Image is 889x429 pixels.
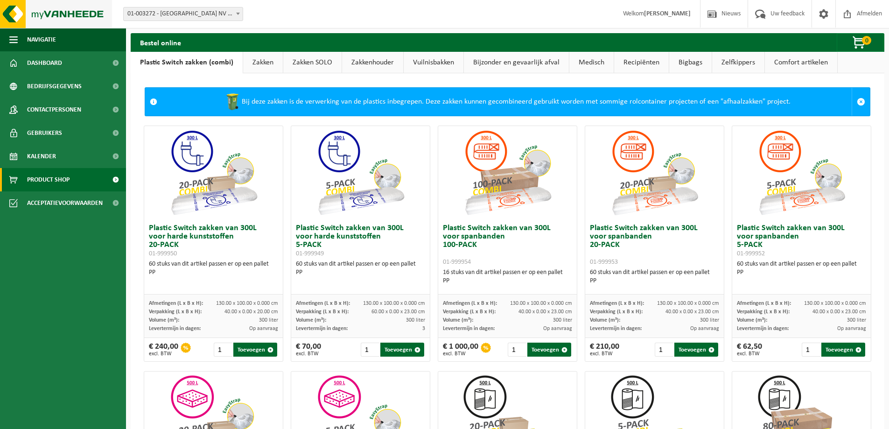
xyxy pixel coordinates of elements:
[422,326,425,331] span: 3
[765,52,837,73] a: Comfort artikelen
[443,309,496,315] span: Verpakking (L x B x H):
[149,224,278,258] h3: Plastic Switch zakken van 300L voor harde kunststoffen 20-PACK
[27,28,56,51] span: Navigatie
[669,52,712,73] a: Bigbags
[214,343,233,357] input: 1
[755,126,848,219] img: 01-999952
[737,326,789,331] span: Levertermijn in dagen:
[802,343,821,357] input: 1
[27,75,82,98] span: Bedrijfsgegevens
[296,260,425,277] div: 60 stuks van dit artikel passen er op een pallet
[737,250,765,257] span: 01-999952
[443,351,478,357] span: excl. BTW
[131,33,190,51] h2: Bestel online
[380,343,424,357] button: Toevoegen
[461,126,554,219] img: 01-999954
[27,168,70,191] span: Product Shop
[569,52,614,73] a: Medisch
[149,250,177,257] span: 01-999950
[737,309,790,315] span: Verpakking (L x B x H):
[406,317,425,323] span: 300 liter
[443,268,572,285] div: 16 stuks van dit artikel passen er op een pallet
[296,268,425,277] div: PP
[249,326,278,331] span: Op aanvraag
[700,317,719,323] span: 300 liter
[737,343,762,357] div: € 62,50
[590,326,642,331] span: Levertermijn in dagen:
[518,309,572,315] span: 40.00 x 0.00 x 23.00 cm
[443,343,478,357] div: € 1 000,00
[737,317,767,323] span: Volume (m³):
[216,301,278,306] span: 130.00 x 100.00 x 0.000 cm
[852,88,870,116] a: Sluit melding
[608,126,701,219] img: 01-999953
[812,309,866,315] span: 40.00 x 0.00 x 23.00 cm
[296,326,348,331] span: Levertermijn in dagen:
[590,317,620,323] span: Volume (m³):
[363,301,425,306] span: 130.00 x 100.00 x 0.000 cm
[737,260,866,277] div: 60 stuks van dit artikel passen er op een pallet
[527,343,571,357] button: Toevoegen
[123,7,243,21] span: 01-003272 - BELGOSUC NV - BEERNEM
[614,52,669,73] a: Recipiënten
[737,268,866,277] div: PP
[443,326,495,331] span: Levertermijn in dagen:
[590,259,618,266] span: 01-999953
[296,224,425,258] h3: Plastic Switch zakken van 300L voor harde kunststoffen 5-PACK
[443,224,572,266] h3: Plastic Switch zakken van 300L voor spanbanden 100-PACK
[27,191,103,215] span: Acceptatievoorwaarden
[590,309,643,315] span: Verpakking (L x B x H):
[167,126,260,219] img: 01-999950
[590,301,644,306] span: Afmetingen (L x B x H):
[443,277,572,285] div: PP
[27,51,62,75] span: Dashboard
[259,317,278,323] span: 300 liter
[149,351,178,357] span: excl. BTW
[644,10,691,17] strong: [PERSON_NAME]
[283,52,342,73] a: Zakken SOLO
[27,121,62,145] span: Gebruikers
[342,52,403,73] a: Zakkenhouder
[804,301,866,306] span: 130.00 x 100.00 x 0.000 cm
[296,343,321,357] div: € 70,00
[149,260,278,277] div: 60 stuks van dit artikel passen er op een pallet
[149,326,201,331] span: Levertermijn in dagen:
[314,126,407,219] img: 01-999949
[243,52,283,73] a: Zakken
[443,317,473,323] span: Volume (m³):
[590,268,719,285] div: 60 stuks van dit artikel passen er op een pallet
[657,301,719,306] span: 130.00 x 100.00 x 0.000 cm
[655,343,674,357] input: 1
[737,301,791,306] span: Afmetingen (L x B x H):
[590,343,619,357] div: € 210,00
[224,309,278,315] span: 40.00 x 0.00 x 20.00 cm
[361,343,380,357] input: 1
[124,7,243,21] span: 01-003272 - BELGOSUC NV - BEERNEM
[553,317,572,323] span: 300 liter
[233,343,277,357] button: Toevoegen
[590,277,719,285] div: PP
[131,52,243,73] a: Plastic Switch zakken (combi)
[162,88,852,116] div: Bij deze zakken is de verwerking van de plastics inbegrepen. Deze zakken kunnen gecombineerd gebr...
[862,36,871,45] span: 0
[847,317,866,323] span: 300 liter
[296,301,350,306] span: Afmetingen (L x B x H):
[665,309,719,315] span: 40.00 x 0.00 x 23.00 cm
[27,98,81,121] span: Contactpersonen
[543,326,572,331] span: Op aanvraag
[371,309,425,315] span: 60.00 x 0.00 x 23.00 cm
[712,52,764,73] a: Zelfkippers
[837,326,866,331] span: Op aanvraag
[837,33,883,52] button: 0
[149,317,179,323] span: Volume (m³):
[296,250,324,257] span: 01-999949
[737,224,866,258] h3: Plastic Switch zakken van 300L voor spanbanden 5-PACK
[690,326,719,331] span: Op aanvraag
[443,301,497,306] span: Afmetingen (L x B x H):
[464,52,569,73] a: Bijzonder en gevaarlijk afval
[404,52,463,73] a: Vuilnisbakken
[296,309,349,315] span: Verpakking (L x B x H):
[508,343,527,357] input: 1
[27,145,56,168] span: Kalender
[674,343,718,357] button: Toevoegen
